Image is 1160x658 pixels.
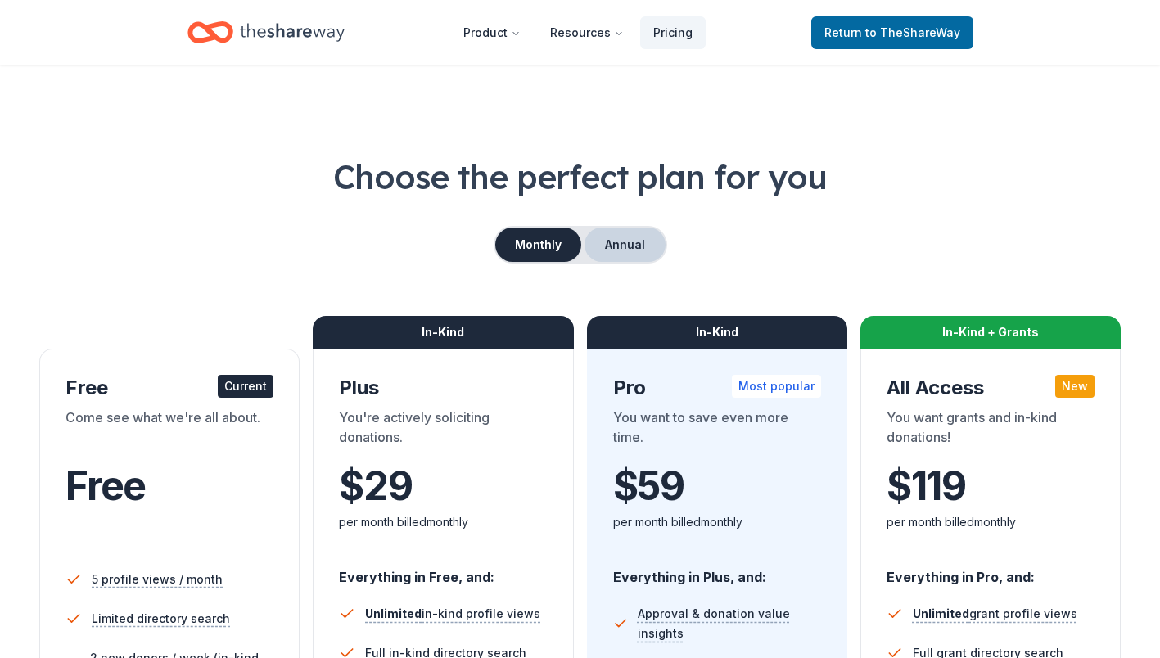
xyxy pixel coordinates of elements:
[187,13,345,52] a: Home
[39,154,1121,200] h1: Choose the perfect plan for you
[65,462,146,510] span: Free
[339,463,412,509] span: $ 29
[640,16,706,49] a: Pricing
[65,375,273,401] div: Free
[65,408,273,453] div: Come see what we're all about.
[92,570,223,589] span: 5 profile views / month
[860,316,1121,349] div: In-Kind + Grants
[638,604,821,643] span: Approval & donation value insights
[913,606,1077,620] span: grant profile views
[613,512,821,532] div: per month billed monthly
[887,512,1095,532] div: per month billed monthly
[450,16,534,49] button: Product
[887,463,966,509] span: $ 119
[1055,375,1095,398] div: New
[365,606,422,620] span: Unlimited
[585,228,666,262] button: Annual
[218,375,273,398] div: Current
[339,408,547,453] div: You're actively soliciting donations.
[339,375,547,401] div: Plus
[887,375,1095,401] div: All Access
[313,316,573,349] div: In-Kind
[537,16,637,49] button: Resources
[613,463,684,509] span: $ 59
[865,25,960,39] span: to TheShareWay
[339,553,547,588] div: Everything in Free, and:
[887,408,1095,453] div: You want grants and in-kind donations!
[913,606,969,620] span: Unlimited
[887,553,1095,588] div: Everything in Pro, and:
[92,609,230,629] span: Limited directory search
[365,606,540,620] span: in-kind profile views
[587,316,847,349] div: In-Kind
[811,16,973,49] a: Returnto TheShareWay
[732,375,821,398] div: Most popular
[824,23,960,43] span: Return
[613,375,821,401] div: Pro
[613,408,821,453] div: You want to save even more time.
[613,553,821,588] div: Everything in Plus, and:
[450,13,706,52] nav: Main
[339,512,547,532] div: per month billed monthly
[495,228,581,262] button: Monthly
